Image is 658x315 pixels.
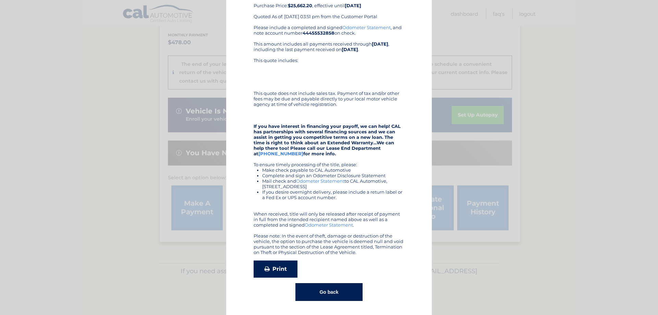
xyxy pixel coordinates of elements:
[345,3,361,8] b: [DATE]
[254,58,404,85] div: This quote includes:
[262,167,404,173] li: Make check payable to CAL Automotive
[254,123,401,156] strong: If you have interest in financing your payoff, we can help! CAL has partnerships with several fin...
[296,178,344,184] a: Odometer Statement
[342,25,391,30] a: Odometer Statement
[262,178,404,189] li: Mail check and to CAL Automotive, [STREET_ADDRESS]
[254,25,404,255] div: Please include a completed and signed , and note account number on check. This amount includes al...
[303,30,334,36] b: 44455532858
[342,47,358,52] b: [DATE]
[254,261,297,278] a: Print
[295,283,362,301] button: Go back
[262,173,404,178] li: Complete and sign an Odometer Disclosure Statement
[288,3,312,8] b: $25,662.20
[258,151,303,156] a: [PHONE_NUMBER]
[372,41,388,47] b: [DATE]
[305,222,353,228] a: Odometer Statement
[262,189,404,200] li: If you desire overnight delivery, please include a return label or a Fed Ex or UPS account number.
